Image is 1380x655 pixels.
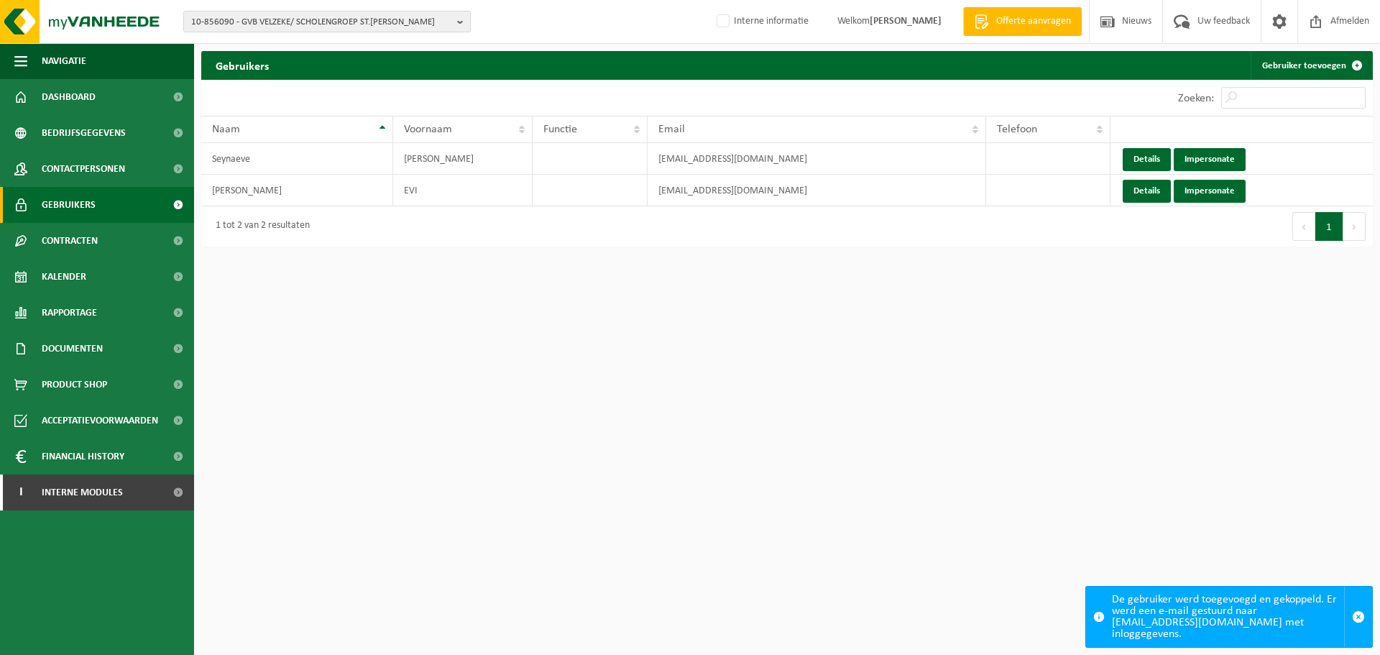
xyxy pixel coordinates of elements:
button: Next [1343,212,1366,241]
span: Documenten [42,331,103,367]
span: Rapportage [42,295,97,331]
a: Details [1123,148,1171,171]
td: EVI [393,175,533,206]
span: Offerte aanvragen [993,14,1075,29]
button: Previous [1292,212,1315,241]
span: Naam [212,124,240,135]
a: Details [1123,180,1171,203]
div: De gebruiker werd toegevoegd en gekoppeld. Er werd een e-mail gestuurd naar [EMAIL_ADDRESS][DOMAI... [1112,587,1344,647]
span: 10-856090 - GVB VELZEKE/ SCHOLENGROEP ST.[PERSON_NAME] [191,12,451,33]
span: I [14,475,27,510]
span: Acceptatievoorwaarden [42,403,158,439]
span: Kalender [42,259,86,295]
strong: [PERSON_NAME] [870,16,942,27]
label: Zoeken: [1178,93,1214,104]
span: Contactpersonen [42,151,125,187]
span: Interne modules [42,475,123,510]
a: Impersonate [1174,148,1246,171]
span: Email [658,124,685,135]
button: 10-856090 - GVB VELZEKE/ SCHOLENGROEP ST.[PERSON_NAME] [183,11,471,32]
td: [PERSON_NAME] [393,143,533,175]
span: Gebruikers [42,187,96,223]
td: Seynaeve [201,143,393,175]
span: Functie [543,124,577,135]
span: Product Shop [42,367,107,403]
span: Voornaam [404,124,452,135]
div: 1 tot 2 van 2 resultaten [208,214,310,239]
span: Dashboard [42,79,96,115]
td: [PERSON_NAME] [201,175,393,206]
a: Offerte aanvragen [963,7,1082,36]
h2: Gebruikers [201,51,283,79]
span: Financial History [42,439,124,475]
span: Navigatie [42,43,86,79]
a: Gebruiker toevoegen [1251,51,1371,80]
span: Bedrijfsgegevens [42,115,126,151]
span: Telefoon [997,124,1037,135]
a: Impersonate [1174,180,1246,203]
label: Interne informatie [714,11,809,32]
span: Contracten [42,223,98,259]
td: [EMAIL_ADDRESS][DOMAIN_NAME] [648,175,986,206]
button: 1 [1315,212,1343,241]
td: [EMAIL_ADDRESS][DOMAIN_NAME] [648,143,986,175]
